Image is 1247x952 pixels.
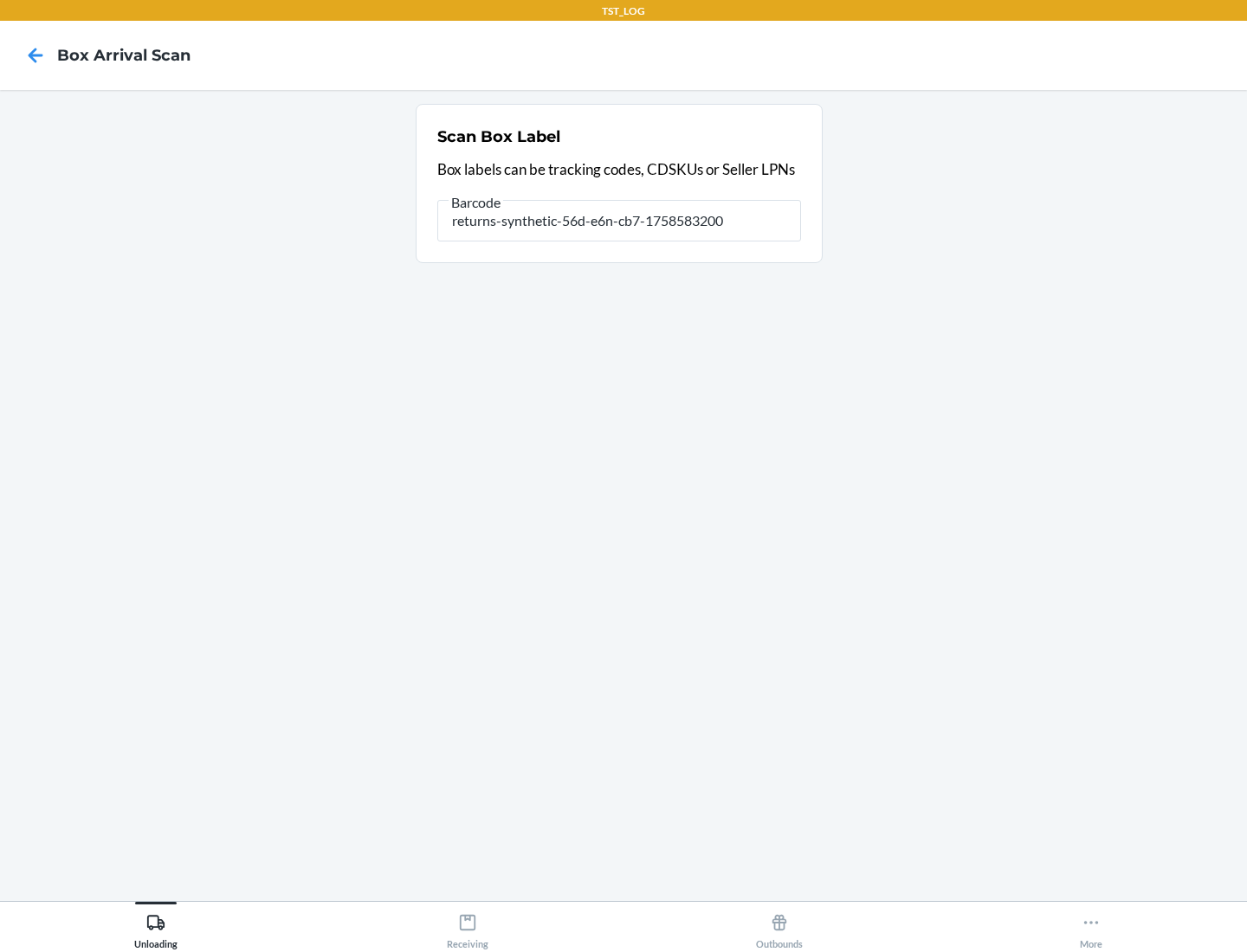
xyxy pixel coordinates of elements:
div: Outbounds [756,906,803,949]
input: Barcode [437,200,801,241]
button: Receiving [312,902,623,949]
p: Box labels can be tracking codes, CDSKUs or Seller LPNs [437,158,801,181]
p: TST_LOG [602,3,645,19]
div: More [1080,906,1102,949]
h2: Scan Box Label [437,125,560,148]
h4: Box Arrival Scan [57,44,191,67]
div: Receiving [447,906,488,949]
div: Unloading [134,906,178,949]
button: Outbounds [623,902,935,949]
span: Barcode [449,194,503,211]
button: More [935,902,1247,949]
